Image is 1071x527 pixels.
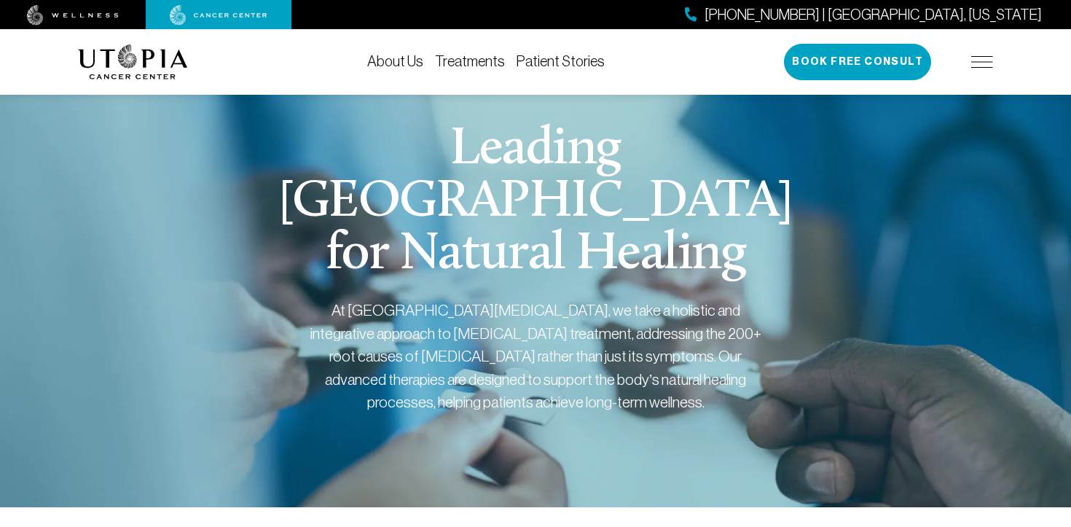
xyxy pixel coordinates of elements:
[78,44,188,79] img: logo
[517,53,605,69] a: Patient Stories
[310,299,761,414] div: At [GEOGRAPHIC_DATA][MEDICAL_DATA], we take a holistic and integrative approach to [MEDICAL_DATA]...
[971,56,993,68] img: icon-hamburger
[257,124,815,281] h1: Leading [GEOGRAPHIC_DATA] for Natural Healing
[170,5,267,26] img: cancer center
[367,53,423,69] a: About Us
[705,4,1042,26] span: [PHONE_NUMBER] | [GEOGRAPHIC_DATA], [US_STATE]
[435,53,505,69] a: Treatments
[685,4,1042,26] a: [PHONE_NUMBER] | [GEOGRAPHIC_DATA], [US_STATE]
[784,44,931,80] button: Book Free Consult
[27,5,119,26] img: wellness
